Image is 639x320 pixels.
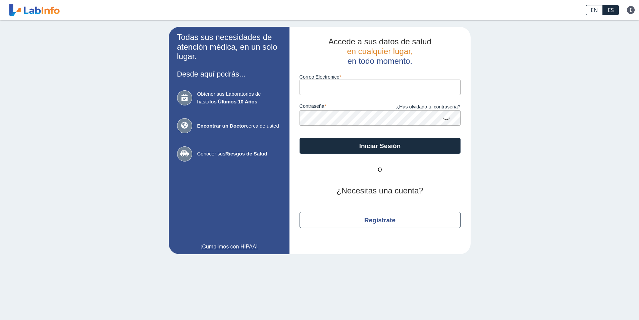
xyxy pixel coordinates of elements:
span: en cualquier lugar, [347,47,413,56]
button: Regístrate [300,212,461,228]
span: Conocer sus [197,150,281,158]
b: los Últimos 10 Años [209,99,257,104]
a: EN [586,5,603,15]
b: Riesgos de Salud [225,151,267,156]
a: ¡Cumplimos con HIPAA! [177,243,281,251]
span: O [360,166,400,174]
h3: Desde aquí podrás... [177,70,281,78]
button: Iniciar Sesión [300,138,461,154]
span: Obtener sus Laboratorios de hasta [197,90,281,105]
h2: ¿Necesitas una cuenta? [300,186,461,196]
label: contraseña [300,103,380,111]
b: Encontrar un Doctor [197,123,246,129]
a: ¿Has olvidado tu contraseña? [380,103,461,111]
span: en todo momento. [348,56,412,65]
span: cerca de usted [197,122,281,130]
a: ES [603,5,619,15]
span: Accede a sus datos de salud [328,37,431,46]
h2: Todas sus necesidades de atención médica, en un solo lugar. [177,33,281,61]
label: Correo Electronico [300,74,461,80]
